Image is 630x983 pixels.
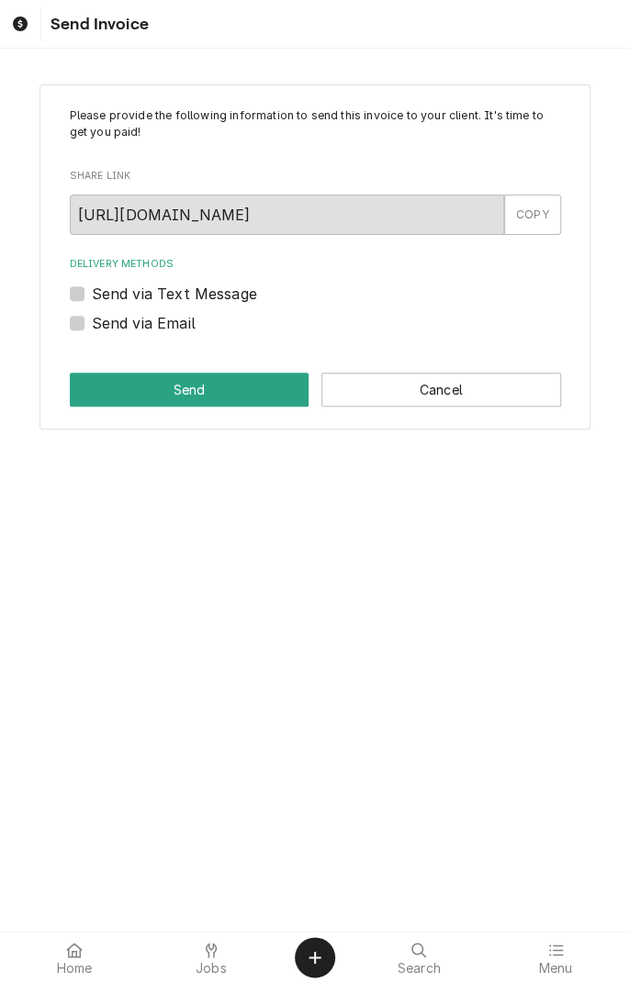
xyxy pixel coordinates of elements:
button: Create Object [295,937,335,977]
span: Jobs [196,961,227,976]
span: Send Invoice [45,12,149,37]
a: Jobs [144,935,279,979]
div: Delivery Methods [70,257,561,333]
div: Button Group Row [70,373,561,407]
div: Invoice Send Form [70,107,561,334]
button: Send [70,373,309,407]
a: Menu [489,935,624,979]
label: Send via Text Message [92,283,257,305]
label: Share Link [70,169,561,184]
a: Home [7,935,142,979]
a: Search [352,935,487,979]
div: Button Group [70,373,561,407]
label: Delivery Methods [70,257,561,272]
span: Menu [538,961,572,976]
span: Home [57,961,93,976]
div: Share Link [70,169,561,234]
div: Invoice Send [39,84,591,430]
p: Please provide the following information to send this invoice to your client. It's time to get yo... [70,107,561,141]
button: Cancel [321,373,561,407]
button: COPY [504,195,561,235]
label: Send via Email [92,312,196,334]
span: Search [398,961,441,976]
a: Go to Invoices [4,7,37,40]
